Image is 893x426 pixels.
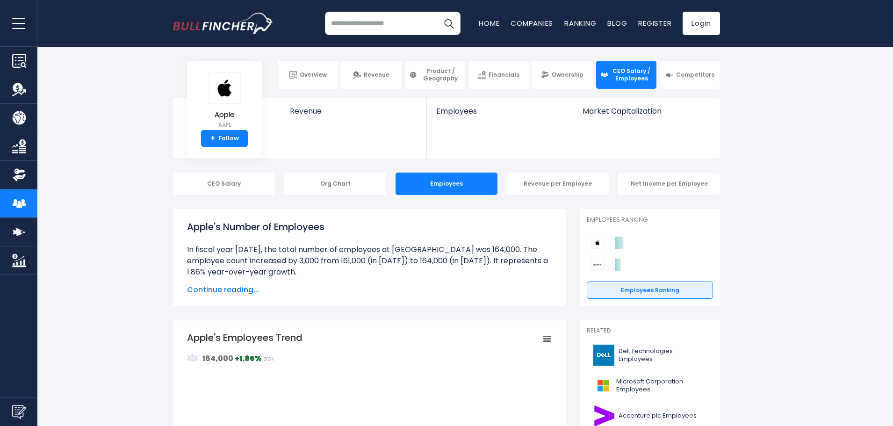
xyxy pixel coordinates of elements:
[587,216,713,224] p: Employees Ranking
[202,353,233,364] strong: 164,000
[573,98,719,131] a: Market Capitalization
[489,71,519,79] span: Financials
[619,412,697,420] span: Accenture plc Employees
[618,173,720,195] div: Net Income per Employee
[619,347,707,363] span: Dell Technologies Employees
[611,67,652,82] span: CEO Salary / Employees
[201,130,248,147] a: +Follow
[587,373,713,398] a: Microsoft Corporation Employees
[187,331,302,344] tspan: Apple's Employees Trend
[676,71,714,79] span: Competitors
[341,61,402,89] a: Revenue
[427,98,572,131] a: Employees
[683,12,720,35] a: Login
[173,13,274,34] img: bullfincher logo
[235,353,262,364] strong: +
[173,13,274,34] a: Go to homepage
[507,173,609,195] div: Revenue per Employee
[552,71,583,79] span: Ownership
[660,61,720,89] a: Competitors
[592,345,616,366] img: DELL logo
[278,61,338,89] a: Overview
[587,327,713,335] p: Related
[284,173,386,195] div: Org Chart
[592,375,613,396] img: MSFT logo
[591,237,604,249] img: Apple competitors logo
[208,111,241,119] span: Apple
[468,61,529,89] a: Financials
[187,353,198,364] img: graph_employee_icon.svg
[583,107,710,116] span: Market Capitalization
[587,342,713,368] a: Dell Technologies Employees
[187,284,552,296] span: Continue reading...
[364,71,389,79] span: Revenue
[187,244,552,278] li: In fiscal year [DATE], the total number of employees at [GEOGRAPHIC_DATA] was 164,000. The employ...
[587,282,713,299] a: Employees Ranking
[616,378,707,394] span: Microsoft Corporation Employees
[264,357,274,362] span: 2024
[564,18,596,28] a: Ranking
[511,18,553,28] a: Companies
[607,18,627,28] a: Blog
[208,121,241,129] small: AAPL
[239,353,262,364] strong: 1.86%
[281,98,427,131] a: Revenue
[290,107,418,116] span: Revenue
[173,173,275,195] div: CEO Salary
[596,61,656,89] a: CEO Salary / Employees
[591,259,604,271] img: Sony Group Corporation competitors logo
[437,12,461,35] button: Search
[396,173,497,195] div: Employees
[187,220,552,234] h1: Apple's Number of Employees
[208,72,241,130] a: Apple AAPL
[12,168,26,182] img: Ownership
[436,107,563,116] span: Employees
[479,18,499,28] a: Home
[420,67,461,82] span: Product / Geography
[300,71,327,79] span: Overview
[532,61,592,89] a: Ownership
[638,18,671,28] a: Register
[210,134,215,143] strong: +
[405,61,465,89] a: Product / Geography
